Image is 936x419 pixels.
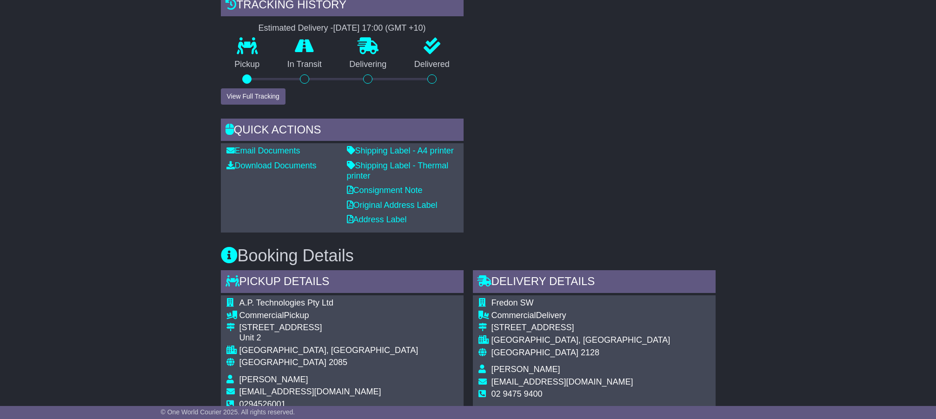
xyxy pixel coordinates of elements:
[491,323,670,333] div: [STREET_ADDRESS]
[221,119,464,144] div: Quick Actions
[491,311,670,321] div: Delivery
[239,333,418,343] div: Unit 2
[239,323,418,333] div: [STREET_ADDRESS]
[226,161,317,170] a: Download Documents
[239,387,381,396] span: [EMAIL_ADDRESS][DOMAIN_NAME]
[491,298,534,307] span: Fredon SW
[221,88,285,105] button: View Full Tracking
[161,408,295,416] span: © One World Courier 2025. All rights reserved.
[347,161,449,180] a: Shipping Label - Thermal printer
[491,335,670,346] div: [GEOGRAPHIC_DATA], [GEOGRAPHIC_DATA]
[329,358,347,367] span: 2085
[347,215,407,224] a: Address Label
[221,270,464,295] div: Pickup Details
[221,246,716,265] h3: Booking Details
[347,146,454,155] a: Shipping Label - A4 printer
[273,60,336,70] p: In Transit
[333,23,426,33] div: [DATE] 17:00 (GMT +10)
[473,270,716,295] div: Delivery Details
[491,377,633,386] span: [EMAIL_ADDRESS][DOMAIN_NAME]
[491,365,560,374] span: [PERSON_NAME]
[336,60,401,70] p: Delivering
[221,60,274,70] p: Pickup
[239,346,418,356] div: [GEOGRAPHIC_DATA], [GEOGRAPHIC_DATA]
[239,298,333,307] span: A.P. Technologies Pty Ltd
[239,311,418,321] div: Pickup
[491,348,578,357] span: [GEOGRAPHIC_DATA]
[491,389,543,399] span: 02 9475 9400
[491,311,536,320] span: Commercial
[239,399,286,409] span: 0294526001
[221,23,464,33] div: Estimated Delivery -
[347,200,438,210] a: Original Address Label
[239,375,308,384] span: [PERSON_NAME]
[239,358,326,367] span: [GEOGRAPHIC_DATA]
[347,186,423,195] a: Consignment Note
[581,348,599,357] span: 2128
[226,146,300,155] a: Email Documents
[239,311,284,320] span: Commercial
[400,60,464,70] p: Delivered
